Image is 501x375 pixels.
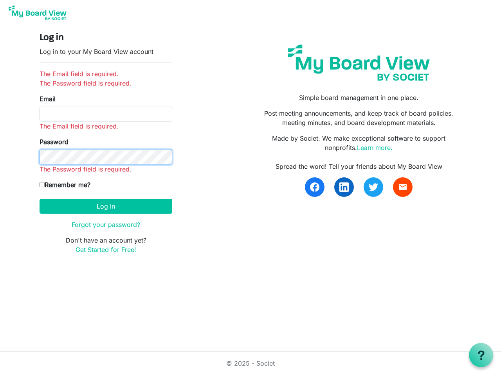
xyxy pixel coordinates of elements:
[398,182,407,192] span: email
[40,32,172,44] h4: Log in
[256,93,461,102] p: Simple board management in one place.
[393,177,413,197] a: email
[256,134,461,152] p: Made by Societ. We make exceptional software to support nonprofits.
[226,359,275,367] a: © 2025 - Societ
[40,180,90,189] label: Remember me?
[256,162,461,171] div: Spread the word! Tell your friends about My Board View
[282,39,436,87] img: my-board-view-societ.svg
[72,221,140,229] a: Forgot your password?
[256,109,461,127] p: Post meeting announcements, and keep track of board policies, meeting minutes, and board developm...
[40,165,132,173] span: The Password field is required.
[40,199,172,214] button: Log in
[310,182,319,192] img: facebook.svg
[76,246,136,254] a: Get Started for Free!
[369,182,378,192] img: twitter.svg
[40,122,119,130] span: The Email field is required.
[40,236,172,254] p: Don't have an account yet?
[6,3,69,23] img: My Board View Logo
[40,94,56,104] label: Email
[40,79,172,88] li: The Password field is required.
[40,182,45,187] input: Remember me?
[357,144,393,152] a: Learn more.
[40,47,172,56] p: Log in to your My Board View account
[339,182,349,192] img: linkedin.svg
[40,69,172,79] li: The Email field is required.
[40,137,68,146] label: Password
